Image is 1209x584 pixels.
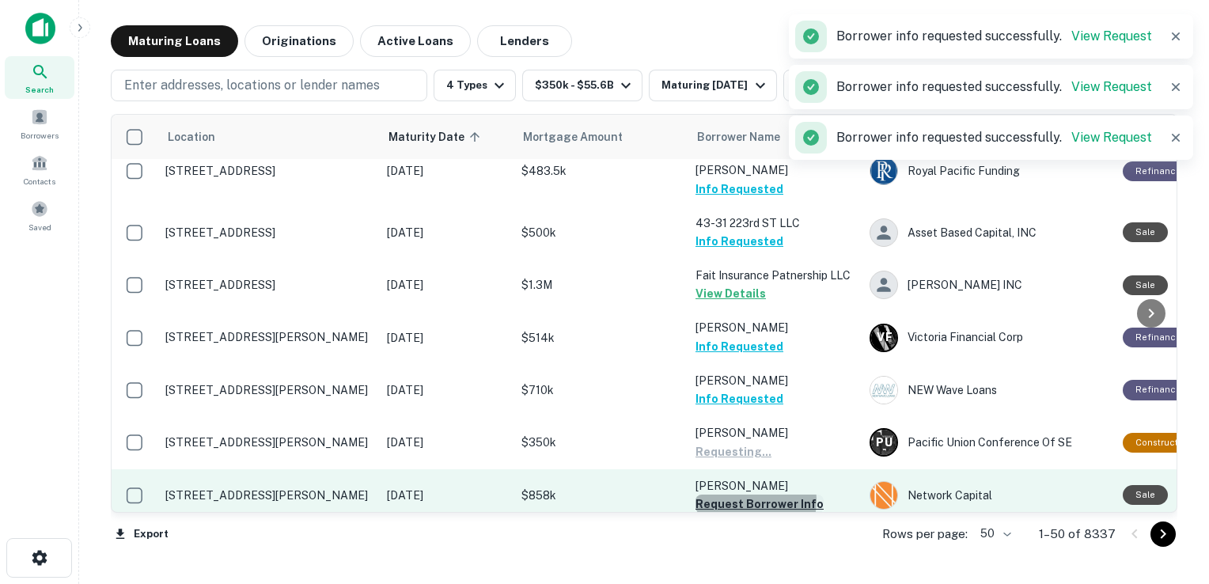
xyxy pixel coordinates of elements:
[165,164,371,178] p: [STREET_ADDRESS]
[360,25,471,57] button: Active Loans
[649,70,776,101] button: Maturing [DATE]
[1071,28,1152,44] a: View Request
[870,481,1107,510] div: Network Capital
[1123,485,1168,505] div: Sale
[877,329,892,346] p: V F
[870,377,897,404] img: picture
[5,194,74,237] a: Saved
[124,76,380,95] p: Enter addresses, locations or lender names
[1039,525,1116,544] p: 1–50 of 8337
[165,226,371,240] p: [STREET_ADDRESS]
[28,221,51,233] span: Saved
[783,70,862,101] button: All Filters
[1130,457,1209,533] iframe: Chat Widget
[974,522,1014,545] div: 50
[387,162,506,180] p: [DATE]
[111,522,172,546] button: Export
[836,78,1152,97] p: Borrower info requested successfully.
[695,389,783,408] button: Info Requested
[165,488,371,502] p: [STREET_ADDRESS][PERSON_NAME]
[688,115,862,159] th: Borrower Name
[870,482,897,509] img: picture
[870,376,1107,404] div: NEW Wave Loans
[695,214,854,232] p: 43-31 223rd ST LLC
[870,218,1107,247] div: Asset Based Capital, INC
[111,25,238,57] button: Maturing Loans
[870,324,1107,352] div: Victoria Financial Corp
[836,27,1152,46] p: Borrower info requested successfully.
[521,162,680,180] p: $483.5k
[21,129,59,142] span: Borrowers
[695,180,783,199] button: Info Requested
[165,435,371,449] p: [STREET_ADDRESS][PERSON_NAME]
[1071,130,1152,145] a: View Request
[514,115,688,159] th: Mortgage Amount
[870,157,897,184] img: picture
[387,487,506,504] p: [DATE]
[1123,275,1168,295] div: Sale
[1123,433,1204,453] div: This loan purpose was for construction
[695,232,783,251] button: Info Requested
[695,267,854,284] p: Fait Insurance Patnership LLC
[434,70,516,101] button: 4 Types
[695,144,854,179] p: [PERSON_NAME] [PERSON_NAME]
[882,525,968,544] p: Rows per page:
[836,128,1152,147] p: Borrower info requested successfully.
[1123,328,1194,347] div: This loan purpose was for refinancing
[5,148,74,191] a: Contacts
[521,329,680,347] p: $514k
[165,330,371,344] p: [STREET_ADDRESS][PERSON_NAME]
[521,224,680,241] p: $500k
[387,434,506,451] p: [DATE]
[5,102,74,145] a: Borrowers
[521,487,680,504] p: $858k
[695,319,854,336] p: [PERSON_NAME]
[661,76,769,95] div: Maturing [DATE]
[165,278,371,292] p: [STREET_ADDRESS]
[870,157,1107,185] div: Royal Pacific Funding
[165,383,371,397] p: [STREET_ADDRESS][PERSON_NAME]
[1123,380,1194,400] div: This loan purpose was for refinancing
[697,127,780,146] span: Borrower Name
[1123,222,1168,242] div: Sale
[695,372,854,389] p: [PERSON_NAME]
[5,56,74,99] a: Search
[695,495,824,514] button: Request Borrower Info
[379,115,514,159] th: Maturity Date
[387,329,506,347] p: [DATE]
[1071,79,1152,94] a: View Request
[388,127,485,146] span: Maturity Date
[387,224,506,241] p: [DATE]
[522,70,642,101] button: $350k - $55.6B
[1123,161,1194,181] div: This loan purpose was for refinancing
[876,434,892,451] p: P U
[695,477,854,495] p: [PERSON_NAME]
[111,70,427,101] button: Enter addresses, locations or lender names
[387,276,506,294] p: [DATE]
[521,276,680,294] p: $1.3M
[695,284,766,303] button: View Details
[521,381,680,399] p: $710k
[521,434,680,451] p: $350k
[25,83,54,96] span: Search
[24,175,55,188] span: Contacts
[1150,521,1176,547] button: Go to next page
[870,271,1107,299] div: [PERSON_NAME] INC
[523,127,643,146] span: Mortgage Amount
[870,428,1107,457] div: Pacific Union Conference Of SE
[695,337,783,356] button: Info Requested
[25,13,55,44] img: capitalize-icon.png
[167,127,215,146] span: Location
[477,25,572,57] button: Lenders
[157,115,379,159] th: Location
[695,424,854,442] p: [PERSON_NAME]
[387,381,506,399] p: [DATE]
[244,25,354,57] button: Originations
